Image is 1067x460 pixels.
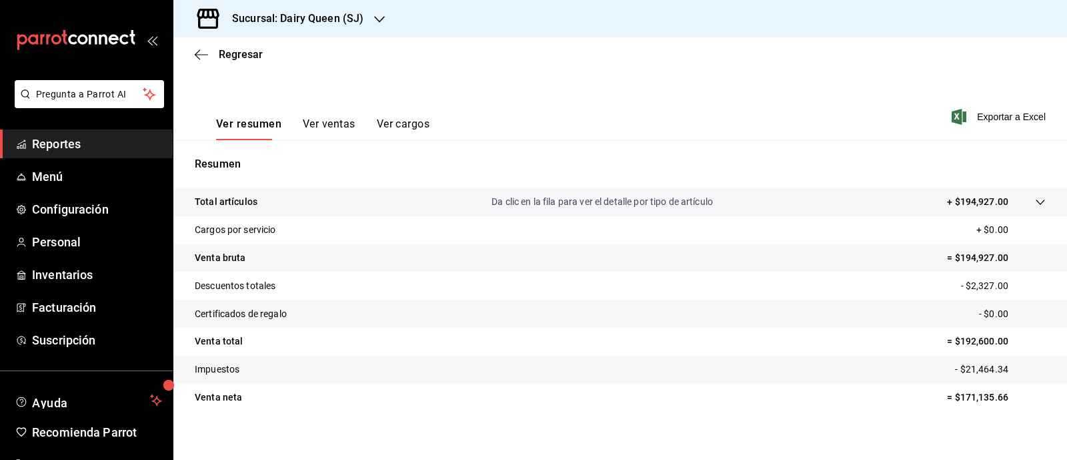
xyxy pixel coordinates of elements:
[32,393,145,409] span: Ayuda
[947,251,1046,265] p: = $194,927.00
[195,363,239,377] p: Impuestos
[216,118,281,140] button: Ver resumen
[32,200,162,218] span: Configuración
[9,97,164,111] a: Pregunta a Parrot AI
[219,48,263,61] span: Regresar
[32,233,162,251] span: Personal
[195,156,1046,172] p: Resumen
[15,80,164,108] button: Pregunta a Parrot AI
[947,391,1046,405] p: = $171,135.66
[195,307,287,321] p: Certificados de regalo
[491,195,713,209] p: Da clic en la fila para ver el detalle por tipo de artículo
[961,279,1046,293] p: - $2,327.00
[954,109,1046,125] button: Exportar a Excel
[195,334,243,349] p: Venta total
[377,118,430,140] button: Ver cargos
[195,195,257,209] p: Total artículos
[32,331,162,349] span: Suscripción
[976,223,1046,237] p: + $0.00
[32,423,162,441] span: Recomienda Parrot
[303,118,355,140] button: Ver ventas
[221,11,363,27] h3: Sucursal: Dairy Queen (SJ)
[36,87,143,101] span: Pregunta a Parrot AI
[32,266,162,284] span: Inventarios
[195,279,275,293] p: Descuentos totales
[195,223,276,237] p: Cargos por servicio
[147,35,157,45] button: open_drawer_menu
[216,118,429,140] div: navigation tabs
[195,391,242,405] p: Venta neta
[947,334,1046,349] p: = $192,600.00
[947,195,1008,209] p: + $194,927.00
[195,251,245,265] p: Venta bruta
[32,135,162,153] span: Reportes
[979,307,1046,321] p: - $0.00
[32,298,162,316] span: Facturación
[195,48,263,61] button: Regresar
[32,168,162,186] span: Menú
[955,363,1046,377] p: - $21,464.34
